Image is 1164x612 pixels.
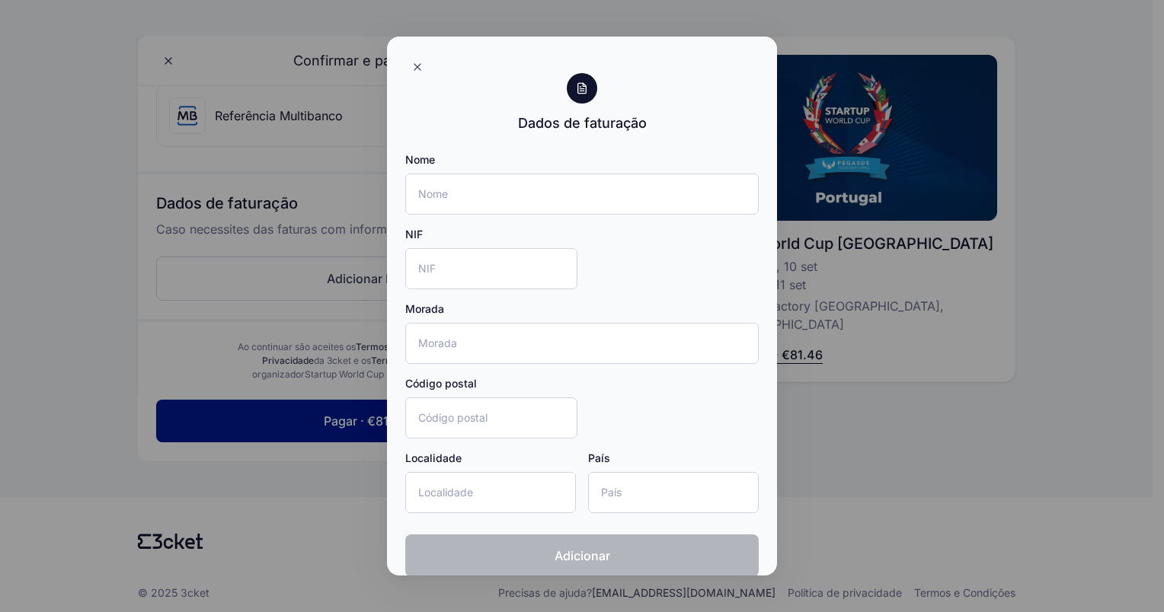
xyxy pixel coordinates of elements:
[405,534,759,577] button: Adicionar
[555,547,610,565] span: Adicionar
[588,472,759,513] input: País
[588,451,610,466] label: País
[405,451,462,466] label: Localidade
[405,397,577,438] input: Código postal
[405,301,444,317] label: Morada
[405,472,576,513] input: Localidade
[405,376,477,391] label: Código postal
[405,323,759,364] input: Morada
[405,227,423,242] label: NIF
[405,174,759,215] input: Nome
[405,152,435,167] label: Nome
[518,113,647,134] div: Dados de faturação
[405,248,577,289] input: NIF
